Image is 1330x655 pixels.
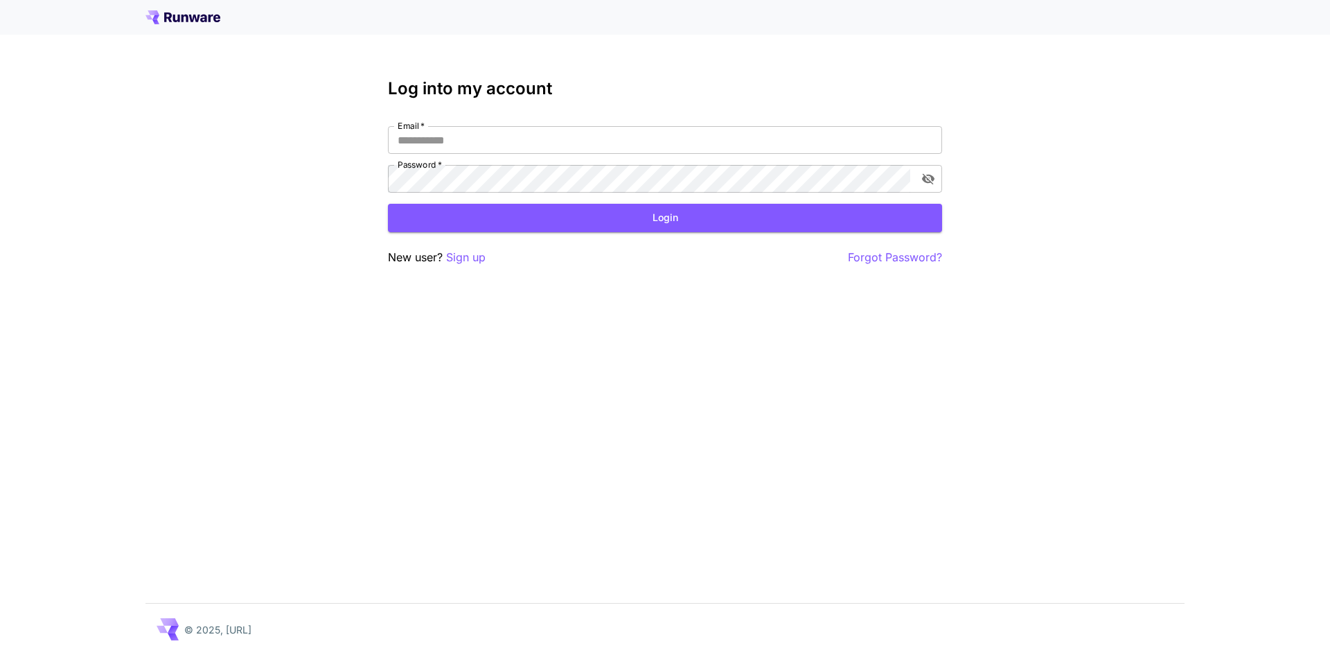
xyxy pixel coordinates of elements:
[398,159,442,171] label: Password
[388,204,942,232] button: Login
[916,166,941,191] button: toggle password visibility
[388,249,486,266] p: New user?
[388,79,942,98] h3: Log into my account
[398,120,425,132] label: Email
[184,622,251,637] p: © 2025, [URL]
[446,249,486,266] button: Sign up
[848,249,942,266] button: Forgot Password?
